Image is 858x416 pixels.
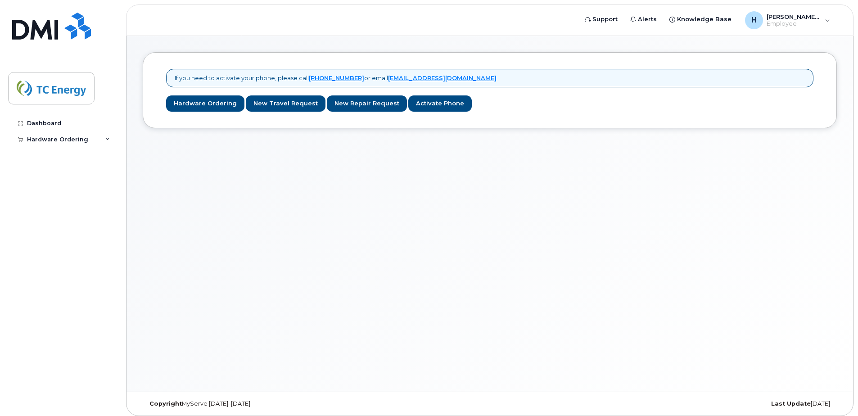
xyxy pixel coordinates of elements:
div: [DATE] [605,400,837,407]
strong: Copyright [149,400,182,407]
a: [EMAIL_ADDRESS][DOMAIN_NAME] [388,74,497,81]
a: [PHONE_NUMBER] [309,74,364,81]
a: New Repair Request [327,95,407,112]
a: Hardware Ordering [166,95,244,112]
div: MyServe [DATE]–[DATE] [143,400,374,407]
strong: Last Update [771,400,811,407]
a: New Travel Request [246,95,325,112]
a: Activate Phone [408,95,472,112]
p: If you need to activate your phone, please call or email [175,74,497,82]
